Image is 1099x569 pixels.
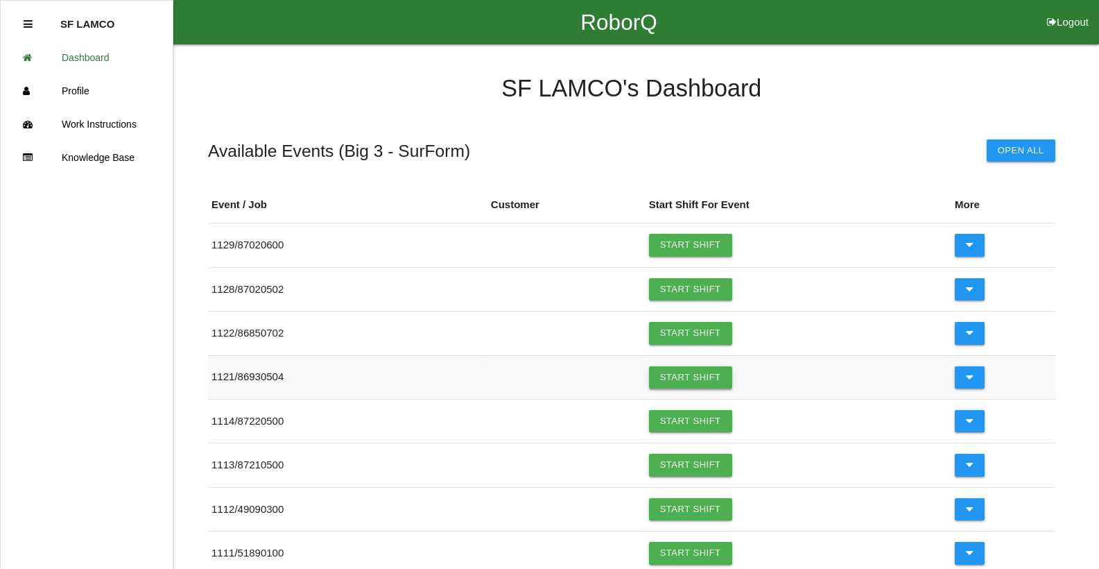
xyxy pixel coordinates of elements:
[24,8,33,41] div: Close
[649,410,732,432] a: Start Shift
[487,187,646,223] th: Customer
[208,399,487,443] td: 1114 / 87220500
[649,278,732,300] a: Start Shift
[208,443,487,487] td: 1113 / 87210500
[1,74,173,108] a: Profile
[208,487,487,531] td: 1112 / 49090300
[208,76,1055,102] h4: SF LAMCO 's Dashboard
[951,187,1055,223] th: More
[649,542,732,564] a: Start Shift
[1,108,173,141] a: Work Instructions
[208,312,487,355] td: 1122 / 86850702
[646,187,951,223] th: Start Shift For Event
[1,141,173,174] a: Knowledge Base
[649,454,732,476] a: Start Shift
[649,322,732,344] a: Start Shift
[208,223,487,267] td: 1129 / 87020600
[649,366,732,389] a: Start Shift
[208,355,487,399] td: 1121 / 86930504
[60,8,114,30] p: SF LAMCO
[208,267,487,311] td: 1128 / 87020502
[649,234,732,256] a: Start Shift
[649,498,732,520] a: Start Shift
[208,187,487,223] th: Event / Job
[208,142,470,160] h5: Available Events ( Big 3 - SurForm )
[1,41,173,74] a: Dashboard
[987,139,1055,162] button: Open All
